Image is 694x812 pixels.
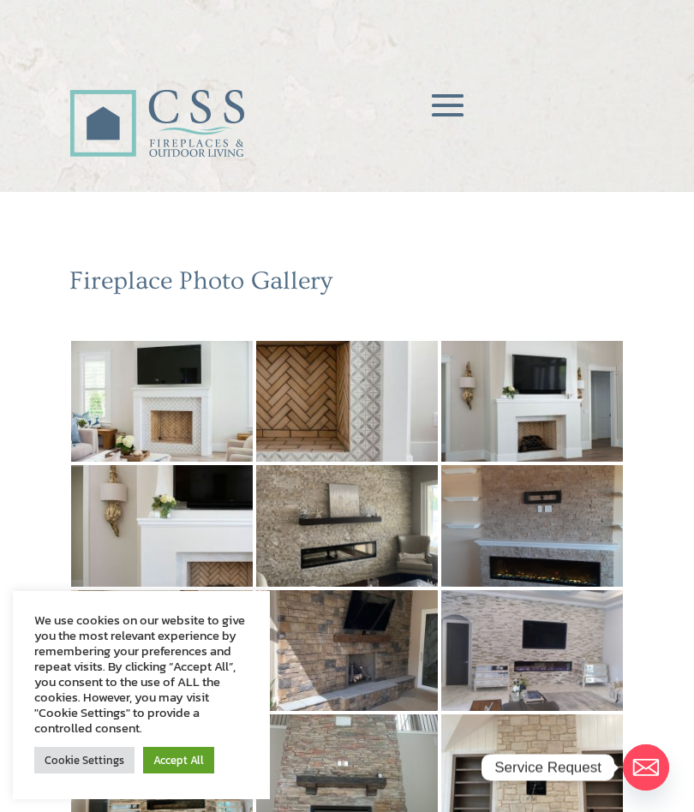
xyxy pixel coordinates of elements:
[34,747,135,773] a: Cookie Settings
[34,612,248,736] div: We use cookies on our website to give you the most relevant experience by remembering your prefer...
[71,341,253,462] img: 1
[441,590,623,711] img: 9
[256,341,438,462] img: 2
[623,744,669,791] a: Email
[71,465,253,586] img: 4
[256,465,438,586] img: 5
[69,42,244,166] img: CSS Fireplaces & Outdoor Living (Formerly Construction Solutions & Supply)- Jacksonville Ormond B...
[441,341,623,462] img: 3
[143,747,214,773] a: Accept All
[441,465,623,586] img: 6
[256,590,438,711] img: 8
[71,590,253,711] img: 7
[69,266,625,305] h2: Fireplace Photo Gallery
